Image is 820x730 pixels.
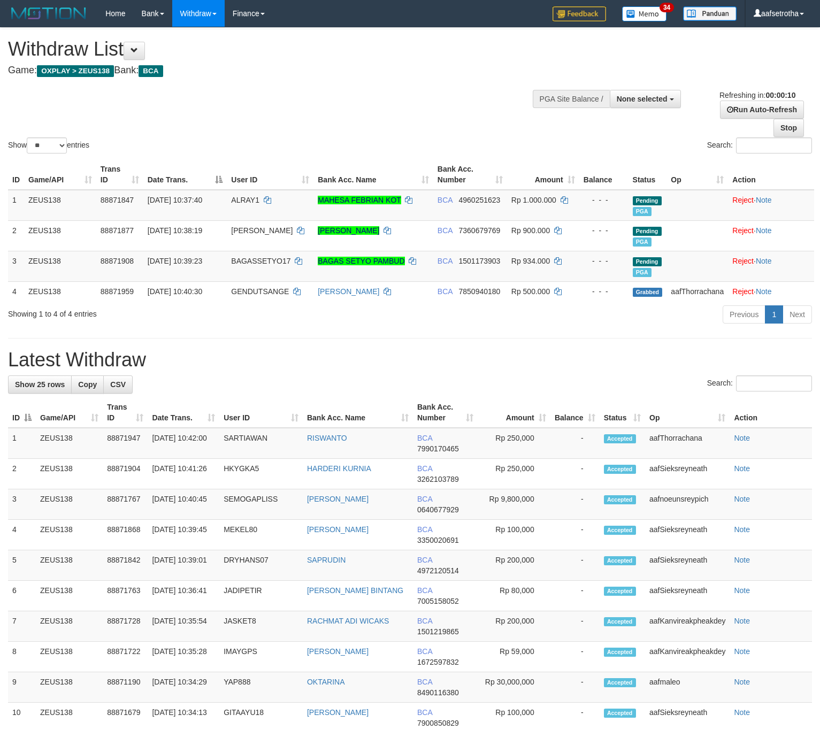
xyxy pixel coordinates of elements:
td: ZEUS138 [36,550,103,581]
th: Op: activate to sort column ascending [666,159,728,190]
td: Rp 100,000 [478,520,550,550]
td: [DATE] 10:35:54 [148,611,219,642]
span: BCA [417,464,432,473]
span: Copy 1501219865 to clipboard [417,627,459,636]
a: HARDERI KURNIA [307,464,371,473]
span: Accepted [604,648,636,657]
span: [DATE] 10:38:19 [148,226,202,235]
td: 88871947 [103,428,148,459]
td: [DATE] 10:35:28 [148,642,219,672]
td: [DATE] 10:39:45 [148,520,219,550]
a: Run Auto-Refresh [720,101,804,119]
td: SARTIAWAN [219,428,303,459]
span: Copy 7990170465 to clipboard [417,444,459,453]
img: panduan.png [683,6,737,21]
td: 1 [8,428,36,459]
td: 6 [8,581,36,611]
td: ZEUS138 [36,611,103,642]
a: [PERSON_NAME] [318,287,379,296]
a: Note [756,226,772,235]
input: Search: [736,137,812,153]
td: YAP888 [219,672,303,703]
span: Copy 1672597832 to clipboard [417,658,459,666]
td: 5 [8,550,36,581]
a: MAHESA FEBRIAN KOT [318,196,401,204]
div: - - - [584,256,624,266]
a: Note [734,525,750,534]
td: 88871190 [103,672,148,703]
td: IMAYGPS [219,642,303,672]
td: [DATE] 10:40:45 [148,489,219,520]
a: Previous [723,305,765,324]
th: User ID: activate to sort column ascending [227,159,313,190]
th: Date Trans.: activate to sort column ascending [148,397,219,428]
td: 88871842 [103,550,148,581]
td: Rp 200,000 [478,550,550,581]
td: Rp 250,000 [478,459,550,489]
span: Accepted [604,495,636,504]
span: 88871847 [101,196,134,204]
span: Rp 500.000 [511,287,550,296]
span: CSV [110,380,126,389]
td: Rp 80,000 [478,581,550,611]
td: - [550,489,600,520]
span: Accepted [604,526,636,535]
td: [DATE] 10:41:26 [148,459,219,489]
span: Copy 7900850829 to clipboard [417,719,459,727]
span: Accepted [604,434,636,443]
td: - [550,672,600,703]
a: Next [783,305,812,324]
td: aafSieksreyneath [645,581,730,611]
td: aafSieksreyneath [645,459,730,489]
td: aafnoeunsreypich [645,489,730,520]
span: Copy [78,380,97,389]
th: Amount: activate to sort column ascending [507,159,579,190]
th: Trans ID: activate to sort column ascending [96,159,143,190]
td: aafSieksreyneath [645,520,730,550]
a: Reject [732,287,754,296]
a: Note [734,586,750,595]
th: User ID: activate to sort column ascending [219,397,303,428]
span: Marked by aafnoeunsreypich [633,237,652,247]
span: BCA [438,226,453,235]
label: Search: [707,137,812,153]
td: JADIPETIR [219,581,303,611]
span: Accepted [604,709,636,718]
td: 8 [8,642,36,672]
span: [DATE] 10:39:23 [148,257,202,265]
span: Copy 7005158052 to clipboard [417,597,459,605]
a: Note [734,556,750,564]
a: Note [734,617,750,625]
h1: Withdraw List [8,39,536,60]
span: GENDUTSANGE [231,287,289,296]
td: · [728,251,814,281]
td: DRYHANS07 [219,550,303,581]
td: - [550,611,600,642]
th: Bank Acc. Name: activate to sort column ascending [303,397,413,428]
span: BCA [417,617,432,625]
span: Copy 7850940180 to clipboard [459,287,501,296]
td: Rp 200,000 [478,611,550,642]
img: Feedback.jpg [553,6,606,21]
span: Marked by aafnoeunsreypich [633,207,652,216]
div: PGA Site Balance / [533,90,610,108]
a: Note [756,257,772,265]
span: Copy 7360679769 to clipboard [459,226,501,235]
span: 88871959 [101,287,134,296]
span: BCA [139,65,163,77]
th: Bank Acc. Name: activate to sort column ascending [313,159,433,190]
td: ZEUS138 [36,489,103,520]
td: 9 [8,672,36,703]
a: Note [734,434,750,442]
th: Bank Acc. Number: activate to sort column ascending [433,159,507,190]
span: Grabbed [633,288,663,297]
th: Date Trans.: activate to sort column descending [143,159,227,190]
td: 3 [8,251,24,281]
a: Stop [773,119,804,137]
td: · [728,190,814,221]
span: Copy 8490116380 to clipboard [417,688,459,697]
td: [DATE] 10:42:00 [148,428,219,459]
span: [DATE] 10:40:30 [148,287,202,296]
td: ZEUS138 [36,428,103,459]
span: 88871908 [101,257,134,265]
